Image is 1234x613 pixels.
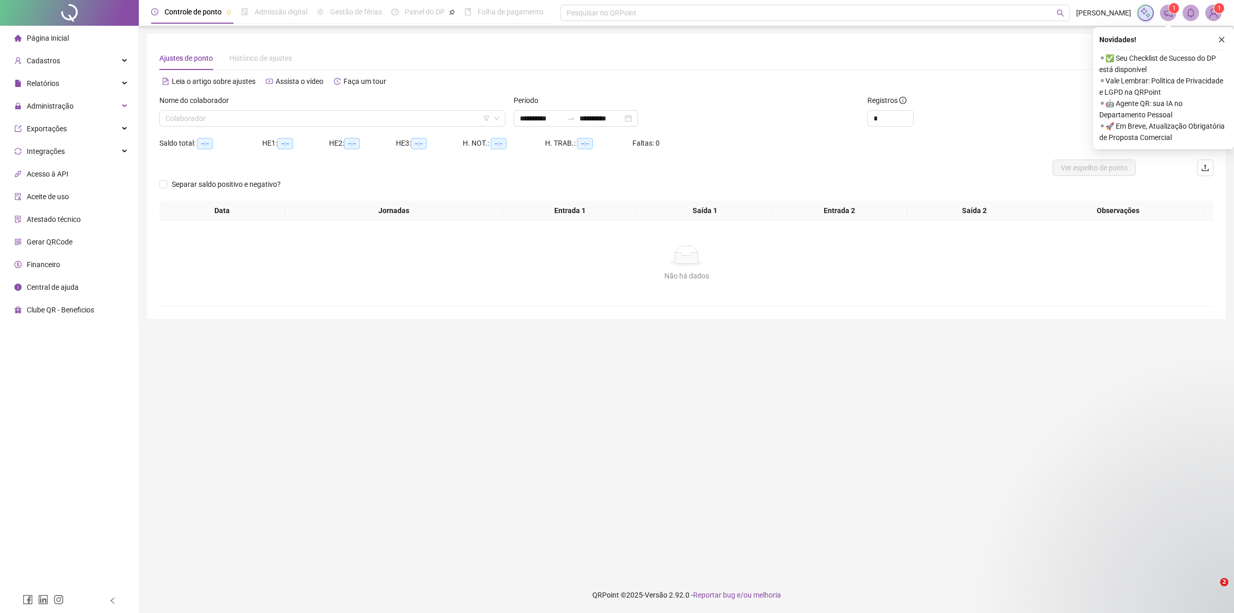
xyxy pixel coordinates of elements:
[514,95,545,106] label: Período
[14,125,22,132] span: export
[27,147,65,155] span: Integrações
[27,283,79,291] span: Central de ajuda
[1057,9,1064,17] span: search
[266,78,273,85] span: youtube
[567,114,575,122] span: swap-right
[159,95,235,106] label: Nome do colaborador
[1201,164,1209,172] span: upload
[159,52,213,64] div: Ajustes de ponto
[241,8,248,15] span: file-done
[1140,7,1151,19] img: sparkle-icon.fc2bf0ac1784a2077858766a79e2daf3.svg
[1206,5,1221,21] img: 69753
[693,591,781,599] span: Reportar bug e/ou melhoria
[1076,7,1131,19] span: [PERSON_NAME]
[159,137,262,149] div: Saldo total:
[867,95,906,106] span: Registros
[449,9,455,15] span: pushpin
[1199,578,1224,603] iframe: Intercom live chat
[1214,3,1224,13] sup: Atualize o seu contato no menu Meus Dados
[344,138,360,149] span: --:--
[14,306,22,313] span: gift
[14,57,22,64] span: user-add
[411,138,427,149] span: --:--
[172,270,1201,282] div: Não há dados
[53,594,64,605] span: instagram
[396,137,463,149] div: HE 3:
[1099,98,1228,120] span: ⚬ 🤖 Agente QR: sua IA no Departamento Pessoal
[645,591,667,599] span: Versão
[1099,52,1228,75] span: ⚬ ✅ Seu Checklist de Sucesso do DP está disponível
[14,170,22,178] span: api
[262,137,329,149] div: HE 1:
[14,102,22,110] span: lock
[1220,578,1228,586] span: 2
[14,261,22,268] span: dollar
[478,8,543,16] span: Folha de pagamento
[317,8,324,15] span: sun
[1052,160,1136,176] button: Ver espelho de ponto
[405,8,445,16] span: Painel do DP
[1032,201,1204,221] th: Observações
[14,284,22,291] span: info-circle
[27,34,69,42] span: Página inicial
[545,137,632,149] div: H. TRAB.:
[109,597,116,604] span: left
[491,138,506,149] span: --:--
[330,8,382,16] span: Gestão de férias
[27,125,67,133] span: Exportações
[255,8,307,16] span: Admissão digital
[502,201,637,221] th: Entrada 1
[14,34,22,42] span: home
[27,79,59,87] span: Relatórios
[907,201,1042,221] th: Saída 2
[276,77,323,85] span: Assista o vídeo
[165,8,222,16] span: Controle de ponto
[285,201,502,221] th: Jornadas
[772,201,907,221] th: Entrada 2
[334,78,341,85] span: history
[1218,36,1225,43] span: close
[172,77,256,85] span: Leia o artigo sobre ajustes
[1099,75,1228,98] span: ⚬ Vale Lembrar: Política de Privacidade e LGPD na QRPoint
[151,8,158,15] span: clock-circle
[27,215,81,223] span: Atestado técnico
[197,138,213,149] span: --:--
[637,201,772,221] th: Saída 1
[1036,205,1200,216] span: Observações
[1172,5,1176,12] span: 1
[27,238,72,246] span: Gerar QRCode
[1218,5,1221,12] span: 1
[27,170,68,178] span: Acesso à API
[277,138,293,149] span: --:--
[14,216,22,223] span: solution
[23,594,33,605] span: facebook
[483,115,489,121] span: filter
[1164,8,1173,17] span: notification
[162,78,169,85] span: file-text
[159,201,285,221] th: Data
[1169,3,1179,13] sup: 1
[14,80,22,87] span: file
[463,137,545,149] div: H. NOT.:
[632,139,660,147] span: Faltas: 0
[14,238,22,246] span: qrcode
[226,9,232,15] span: pushpin
[168,179,285,190] span: Separar saldo positivo e negativo?
[494,115,500,121] span: down
[14,193,22,200] span: audit
[229,52,292,64] div: Histórico de ajustes
[1099,120,1228,143] span: ⚬ 🚀 Em Breve, Atualização Obrigatória de Proposta Comercial
[1099,34,1136,45] span: Novidades !
[27,306,94,314] span: Clube QR - Beneficios
[464,8,471,15] span: book
[27,192,69,201] span: Aceite de uso
[577,138,593,149] span: --:--
[38,594,48,605] span: linkedin
[343,77,386,85] span: Faça um tour
[27,57,60,65] span: Cadastros
[27,102,74,110] span: Administração
[899,97,906,104] span: info-circle
[1186,8,1195,17] span: bell
[567,114,575,122] span: to
[139,577,1234,613] footer: QRPoint © 2025 - 2.92.0 -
